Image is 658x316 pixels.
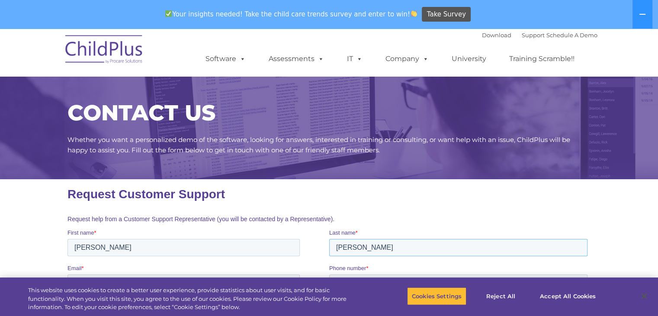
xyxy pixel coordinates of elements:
[377,50,437,68] a: Company
[546,32,597,39] a: Schedule A Demo
[67,100,215,126] span: CONTACT US
[61,29,148,72] img: ChildPlus by Procare Solutions
[482,32,511,39] a: Download
[422,7,471,22] a: Take Survey
[28,286,362,312] div: This website uses cookies to create a better user experience, provide statistics about user visit...
[162,6,421,23] span: Your insights needed! Take the child care trends survey and enter to win!
[262,86,299,92] span: Phone number
[635,287,654,306] button: Close
[411,10,417,17] img: 👏
[501,50,583,68] a: Training Scramble!!
[260,50,333,68] a: Assessments
[197,50,254,68] a: Software
[427,7,466,22] span: Take Survey
[262,50,288,57] span: Last name
[443,50,495,68] a: University
[67,135,570,154] span: Whether you want a personalized demo of the software, looking for answers, interested in training...
[535,287,600,305] button: Accept All Cookies
[407,287,466,305] button: Cookies Settings
[165,10,172,17] img: ✅
[522,32,545,39] a: Support
[474,287,528,305] button: Reject All
[482,32,597,39] font: |
[338,50,371,68] a: IT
